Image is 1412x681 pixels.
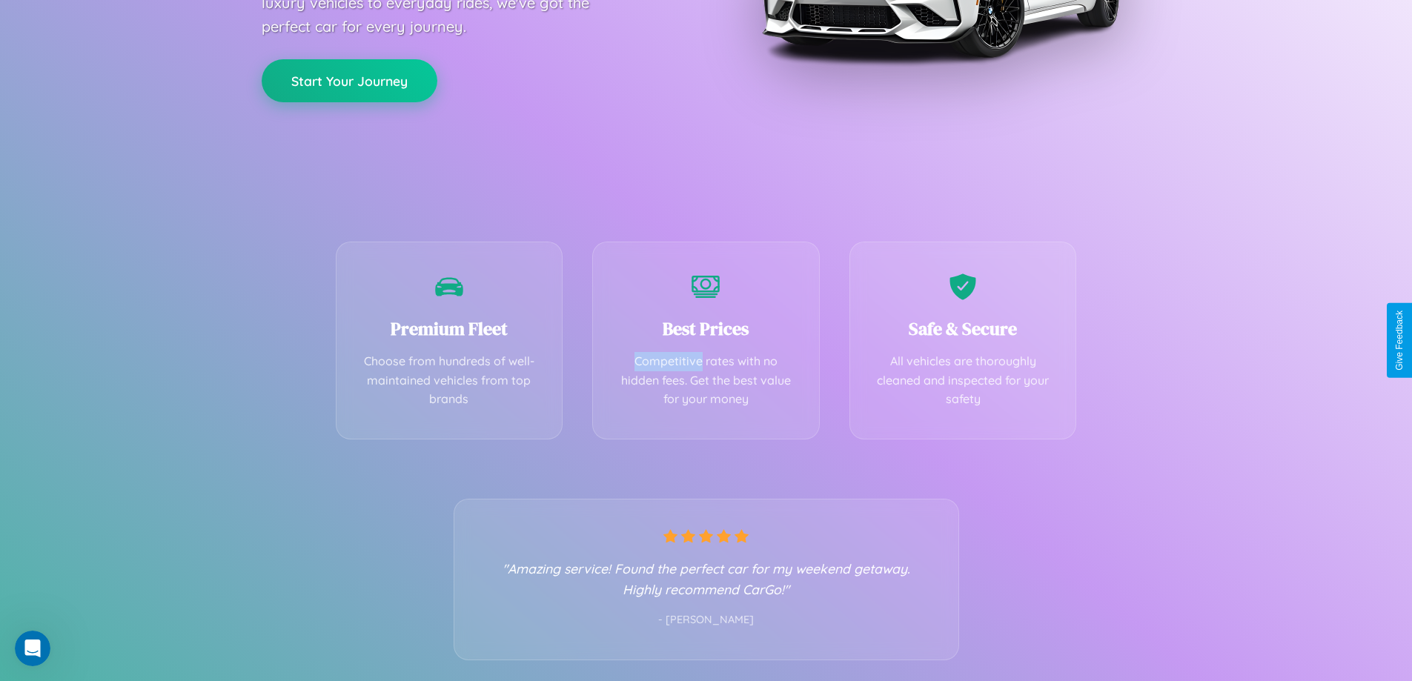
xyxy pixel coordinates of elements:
button: Start Your Journey [262,59,437,102]
p: - [PERSON_NAME] [484,611,929,630]
iframe: Intercom live chat [15,631,50,666]
p: "Amazing service! Found the perfect car for my weekend getaway. Highly recommend CarGo!" [484,558,929,599]
p: Choose from hundreds of well-maintained vehicles from top brands [359,352,540,409]
p: All vehicles are thoroughly cleaned and inspected for your safety [872,352,1054,409]
h3: Best Prices [615,316,797,341]
div: Give Feedback [1394,310,1405,371]
h3: Premium Fleet [359,316,540,341]
h3: Safe & Secure [872,316,1054,341]
p: Competitive rates with no hidden fees. Get the best value for your money [615,352,797,409]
